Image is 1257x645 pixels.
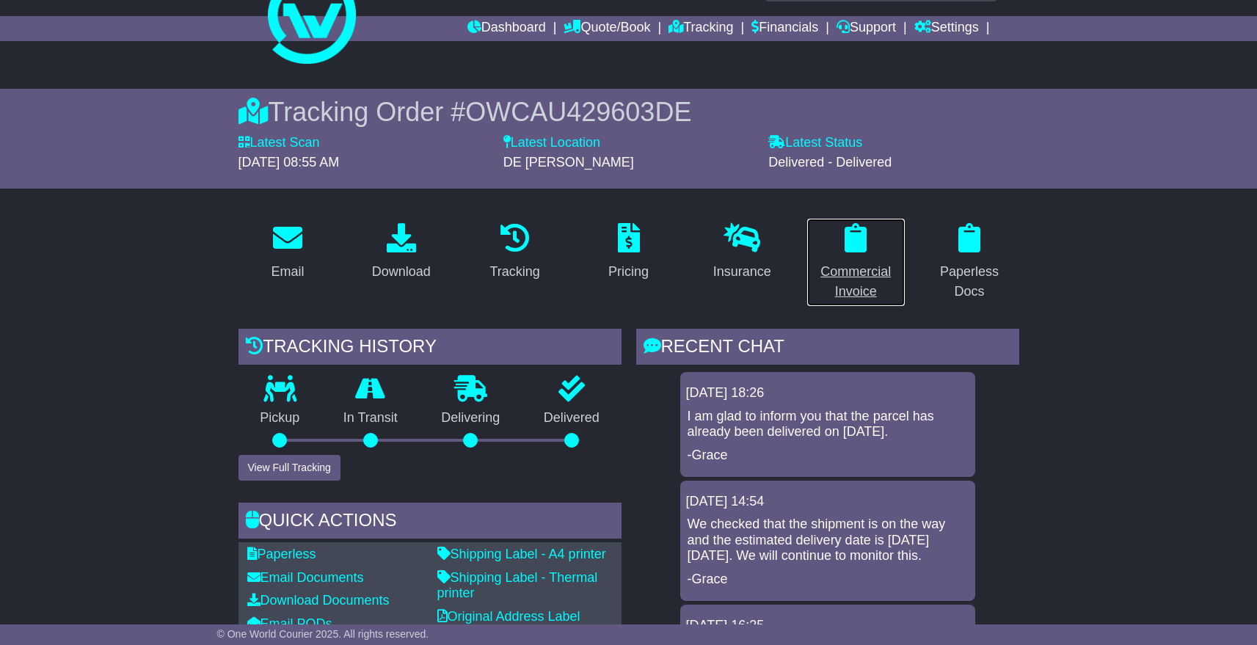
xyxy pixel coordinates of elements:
div: Commercial Invoice [816,262,896,302]
p: Pickup [238,410,322,426]
a: Tracking [480,218,549,287]
a: Email Documents [247,570,364,585]
a: Email PODs [247,616,332,631]
div: [DATE] 18:26 [686,385,969,401]
div: Tracking Order # [238,96,1019,128]
a: Dashboard [467,16,546,41]
a: Shipping Label - A4 printer [437,547,606,561]
p: -Grace [688,448,968,464]
div: Quick Actions [238,503,622,542]
a: Shipping Label - Thermal printer [437,570,598,601]
p: We checked that the shipment is on the way and the estimated delivery date is [DATE] [DATE]. We w... [688,517,968,564]
span: Delivered - Delivered [768,155,892,170]
p: I am glad to inform you that the parcel has already been delivered on [DATE]. [688,409,968,440]
a: Financials [751,16,818,41]
div: Tracking history [238,329,622,368]
div: Download [372,262,431,282]
div: RECENT CHAT [636,329,1019,368]
a: Support [837,16,896,41]
button: View Full Tracking [238,455,340,481]
a: Paperless [247,547,316,561]
span: DE [PERSON_NAME] [503,155,634,170]
label: Latest Scan [238,135,320,151]
a: Quote/Book [564,16,650,41]
a: Pricing [599,218,658,287]
a: Original Address Label [437,609,580,624]
p: -Grace [688,572,968,588]
div: Insurance [713,262,771,282]
span: [DATE] 08:55 AM [238,155,340,170]
p: Delivering [420,410,522,426]
span: OWCAU429603DE [465,97,691,127]
a: Download Documents [247,593,390,608]
p: Delivered [522,410,622,426]
a: Email [261,218,313,287]
div: Paperless Docs [930,262,1010,302]
span: © One World Courier 2025. All rights reserved. [217,628,429,640]
a: Download [362,218,440,287]
div: [DATE] 16:25 [686,618,969,634]
a: Commercial Invoice [806,218,906,307]
label: Latest Status [768,135,862,151]
div: Tracking [489,262,539,282]
div: Pricing [608,262,649,282]
div: Email [271,262,304,282]
label: Latest Location [503,135,600,151]
a: Settings [914,16,979,41]
div: [DATE] 14:54 [686,494,969,510]
p: In Transit [321,410,420,426]
a: Insurance [704,218,781,287]
a: Paperless Docs [920,218,1019,307]
a: Tracking [668,16,733,41]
